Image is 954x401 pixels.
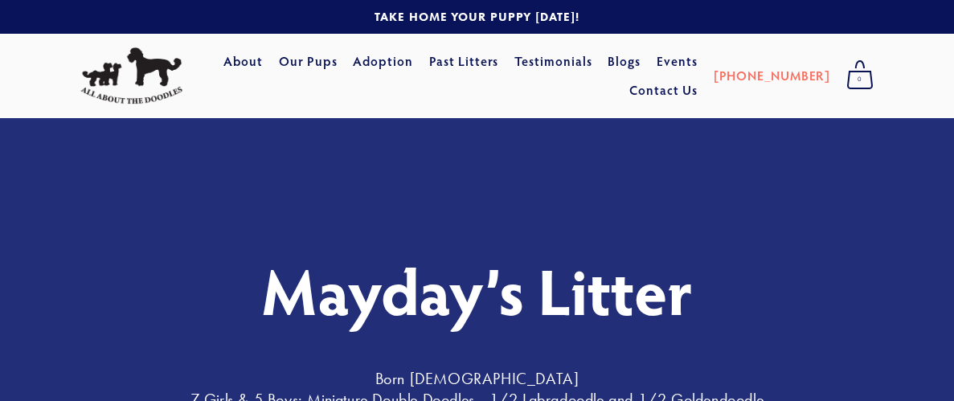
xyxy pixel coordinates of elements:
a: About [223,47,263,76]
h1: Mayday’s Litter [80,255,874,325]
a: Testimonials [514,47,592,76]
a: Past Litters [429,52,499,69]
a: Our Pups [279,47,338,76]
img: All About The Doodles [80,47,182,104]
a: 0 items in cart [838,55,882,96]
a: Blogs [608,47,641,76]
a: Adoption [353,47,413,76]
a: [PHONE_NUMBER] [714,61,830,90]
a: Events [657,47,698,76]
span: 0 [846,69,874,90]
a: Contact Us [629,76,698,104]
